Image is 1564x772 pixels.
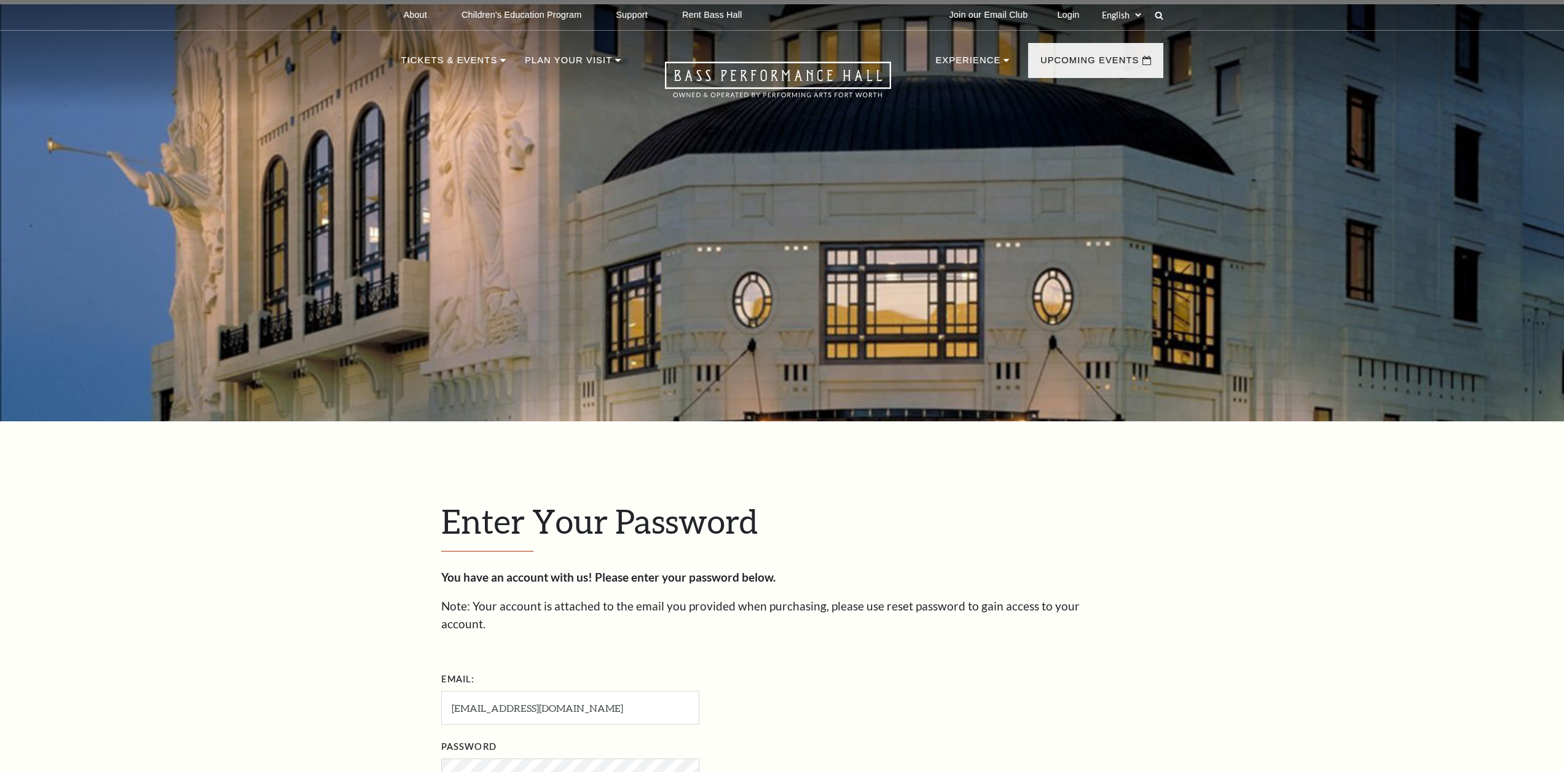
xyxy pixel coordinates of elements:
[525,53,612,75] p: Plan Your Visit
[462,10,581,20] p: Children's Education Program
[401,53,498,75] p: Tickets & Events
[441,501,758,540] span: Enter Your Password
[935,53,1000,75] p: Experience
[682,10,742,20] p: Rent Bass Hall
[404,10,427,20] p: About
[1099,9,1143,21] select: Select:
[595,570,776,584] strong: Please enter your password below.
[616,10,648,20] p: Support
[441,691,699,725] input: Required
[1040,53,1139,75] p: Upcoming Events
[441,739,497,755] label: Password
[441,570,592,584] strong: You have an account with us!
[441,598,1123,633] p: Note: Your account is attached to the email you provided when purchasing, please use reset passwo...
[441,672,475,687] label: Email:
